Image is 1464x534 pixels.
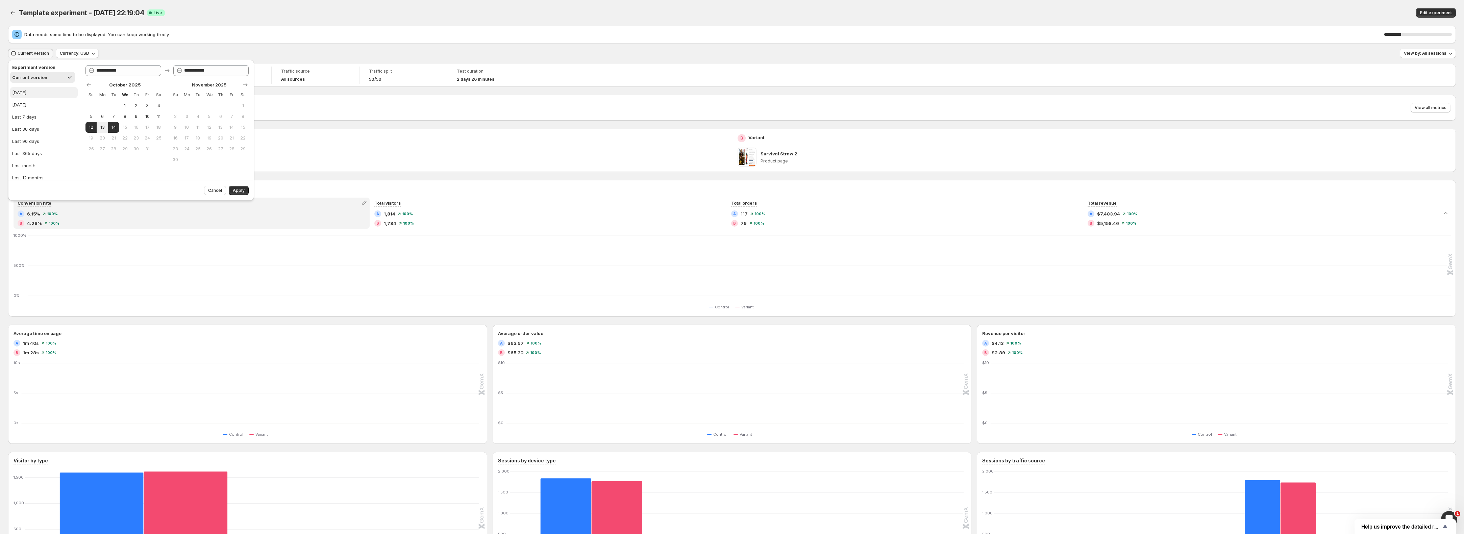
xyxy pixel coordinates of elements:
th: Thursday [215,90,226,100]
button: Tuesday October 7 2025 [108,111,119,122]
button: Control [1192,430,1215,438]
button: Tuesday November 11 2025 [192,122,203,133]
h2: A [984,341,987,345]
button: Monday October 27 2025 [97,144,108,154]
span: 1 [240,103,246,108]
span: Th [218,92,223,98]
span: Template experiment - [DATE] 22:19:04 [19,9,144,17]
h2: A [16,341,18,345]
span: Tu [195,92,201,98]
th: Thursday [130,90,142,100]
button: Saturday October 18 2025 [153,122,164,133]
span: 17 [184,135,190,141]
button: Last 7 days [10,111,78,122]
button: Control [223,430,246,438]
button: Sunday October 19 2025 [85,133,97,144]
span: Sa [156,92,162,98]
span: 22 [122,135,128,141]
span: Sa [240,92,246,98]
span: 100% [1010,341,1021,345]
span: We [122,92,128,98]
span: 19 [88,135,94,141]
span: 100% [754,212,765,216]
span: 3 [145,103,150,108]
span: 11 [195,125,201,130]
button: Thursday November 13 2025 [215,122,226,133]
span: Data needs some time to be displayed. You can keep working freely. [24,31,1384,38]
span: 1,814 [384,210,395,217]
button: Saturday November 8 2025 [238,111,249,122]
div: [DATE] [12,101,26,108]
span: 100% [753,221,764,225]
button: Tuesday November 18 2025 [192,133,203,144]
span: Su [88,92,94,98]
iframe: Intercom live chat [1441,511,1457,527]
p: Product page [761,158,1450,164]
span: 11 [156,114,162,119]
h2: B [733,221,736,225]
text: $5 [498,390,503,395]
span: 21 [229,135,234,141]
span: 28 [111,146,117,152]
span: 1,784 [384,220,396,227]
span: 12 [88,125,94,130]
span: 20 [218,135,223,141]
span: 6 [99,114,105,119]
a: Traffic sourceAll sources [281,68,350,83]
button: Friday October 31 2025 [142,144,153,154]
span: 100% [1012,351,1023,355]
button: Last month [10,160,78,171]
button: Thursday October 2 2025 [130,100,142,111]
span: Current version [18,51,49,56]
button: Friday October 24 2025 [142,133,153,144]
span: 29 [122,146,128,152]
span: 19 [206,135,212,141]
span: Su [173,92,178,98]
text: 1000% [14,233,26,238]
div: Last month [12,162,35,169]
th: Friday [142,90,153,100]
span: 79 [741,220,747,227]
button: Today Wednesday October 15 2025 [119,122,130,133]
h2: B [376,221,379,225]
span: $4.13 [992,340,1003,347]
button: Thursday November 20 2025 [215,133,226,144]
button: Friday November 7 2025 [226,111,237,122]
text: 10s [14,360,20,365]
span: 13 [218,125,223,130]
th: Monday [181,90,192,100]
button: Friday October 17 2025 [142,122,153,133]
button: Variant [249,430,271,438]
button: Thursday November 27 2025 [215,144,226,154]
button: Sunday October 26 2025 [85,144,97,154]
button: Tuesday November 4 2025 [192,111,203,122]
button: Sunday October 5 2025 [85,111,97,122]
p: Variant [748,134,765,141]
th: Tuesday [108,90,119,100]
button: Wednesday October 22 2025 [119,133,130,144]
button: Saturday November 29 2025 [238,144,249,154]
button: Thursday October 9 2025 [130,111,142,122]
span: Fr [229,92,234,98]
text: 2,000 [498,469,510,474]
text: $10 [498,360,505,365]
button: Sunday November 2 2025 [170,111,181,122]
button: Control [707,430,730,438]
button: Friday November 14 2025 [226,122,237,133]
button: Saturday November 15 2025 [238,122,249,133]
span: 15 [240,125,246,130]
span: Live [154,10,162,16]
button: Variant [735,303,756,311]
h2: A [20,212,22,216]
button: Current version [8,49,53,58]
button: Variant [1218,430,1239,438]
button: Last 30 days [10,124,78,134]
th: Wednesday [119,90,130,100]
span: 1 [122,103,128,108]
span: Mo [184,92,190,98]
h2: B [984,351,987,355]
button: Sunday November 30 2025 [170,154,181,165]
span: 23 [173,146,178,152]
span: Total visitors [374,201,401,206]
button: Friday October 3 2025 [142,100,153,111]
